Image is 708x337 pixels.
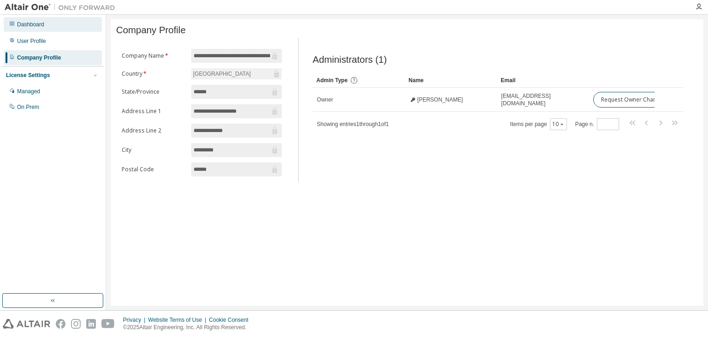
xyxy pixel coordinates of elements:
label: Company Name [122,52,186,60]
span: Owner [317,96,333,103]
span: Showing entries 1 through 1 of 1 [317,121,389,127]
button: 10 [552,120,565,128]
div: [GEOGRAPHIC_DATA] [191,68,282,79]
div: User Profile [17,37,46,45]
p: © 2025 Altair Engineering, Inc. All Rights Reserved. [123,324,254,331]
span: Admin Type [316,77,348,84]
img: linkedin.svg [86,319,96,329]
div: [GEOGRAPHIC_DATA] [192,69,252,79]
label: Country [122,70,186,78]
div: Company Profile [17,54,61,61]
div: Website Terms of Use [148,316,209,324]
label: Postal Code [122,166,186,173]
div: Email [501,73,585,88]
div: Cookie Consent [209,316,254,324]
div: Dashboard [17,21,44,28]
div: License Settings [6,72,50,79]
img: facebook.svg [56,319,65,329]
label: Address Line 1 [122,108,186,115]
img: altair_logo.svg [3,319,50,329]
span: Company Profile [116,25,186,36]
span: Administrators (1) [313,54,387,65]
button: Request Owner Change [593,92,671,108]
div: On Prem [17,103,39,111]
div: Managed [17,88,40,95]
label: City [122,146,186,154]
div: Privacy [123,316,148,324]
span: Page n. [575,118,619,130]
span: [PERSON_NAME] [417,96,463,103]
div: Name [408,73,493,88]
span: [EMAIL_ADDRESS][DOMAIN_NAME] [501,92,585,107]
img: instagram.svg [71,319,81,329]
label: Address Line 2 [122,127,186,134]
label: State/Province [122,88,186,96]
img: youtube.svg [101,319,115,329]
img: Altair One [5,3,120,12]
span: Items per page [510,118,567,130]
